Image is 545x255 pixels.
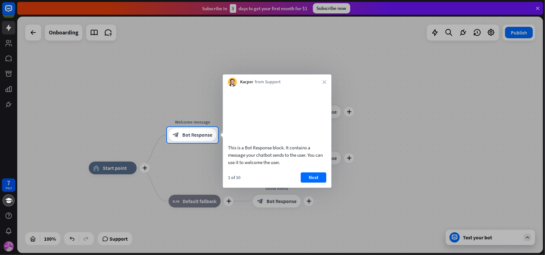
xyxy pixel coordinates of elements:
span: Bot Response [182,132,212,138]
div: This is a Bot Response block. It contains a message your chatbot sends to the user. You can use i... [228,144,326,166]
span: Kacper [240,79,253,86]
button: Next [301,172,326,183]
i: block_bot_response [173,132,179,138]
button: Open LiveChat chat widget [5,3,24,22]
i: close [322,80,326,84]
div: 1 of 10 [228,175,240,180]
span: from Support [255,79,281,86]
